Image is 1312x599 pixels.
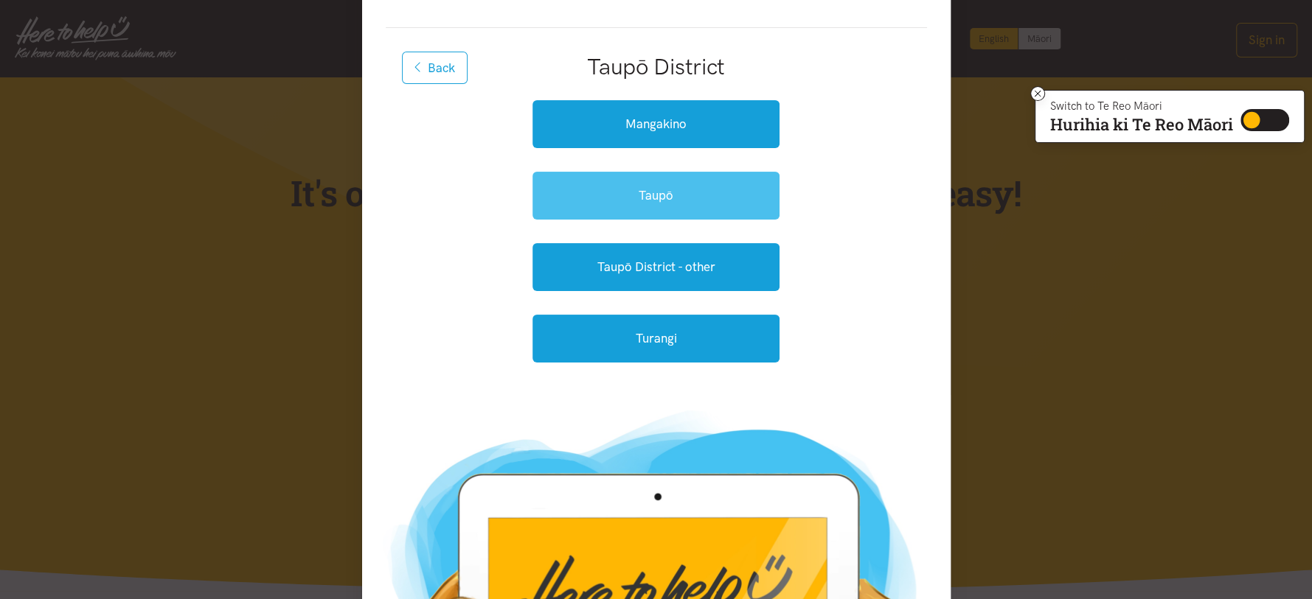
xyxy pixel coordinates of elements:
[402,52,468,84] button: Back
[532,172,780,220] a: Taupō
[1050,118,1233,131] p: Hurihia ki Te Reo Māori
[532,100,780,148] a: Mangakino
[1050,102,1233,111] p: Switch to Te Reo Māori
[532,243,780,291] a: Taupō District - other
[409,52,903,83] h2: Taupō District
[532,315,780,362] a: Turangi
